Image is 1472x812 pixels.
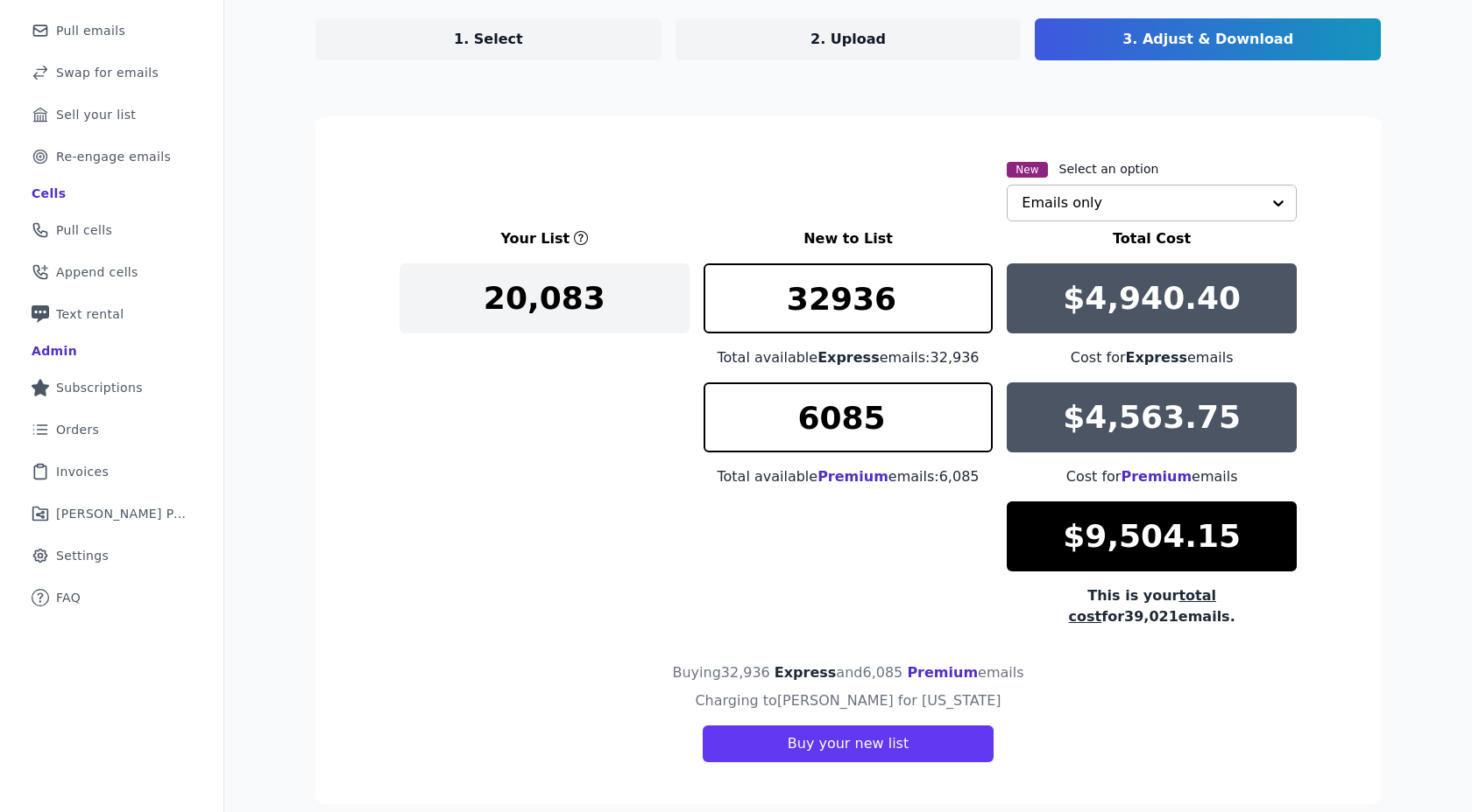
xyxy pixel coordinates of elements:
span: New [1007,162,1047,178]
p: 2. Upload [810,29,886,50]
span: Subscriptions [56,379,143,396]
button: Buy your new list [703,725,994,762]
span: Pull emails [56,22,125,39]
a: Settings [14,536,209,575]
span: Express [775,664,837,681]
h4: Charging to [PERSON_NAME] for [US_STATE] [695,690,1001,711]
a: 2. Upload [676,18,1022,60]
span: Swap for emails [56,64,159,81]
p: 1. Select [454,29,523,50]
a: Re-engage emails [14,137,209,176]
span: Express [1126,349,1188,366]
a: Append cells [14,253,209,291]
span: Premium [1121,468,1192,485]
span: Premium [907,664,978,681]
span: Re-engage emails [56,148,171,165]
a: Invoices [14,452,209,491]
a: FAQ [14,578,209,617]
label: Select an option [1059,160,1159,178]
div: This is your for 39,021 emails. [1007,585,1297,627]
span: Settings [56,547,109,564]
p: 3. Adjust & Download [1122,29,1293,50]
p: 20,083 [484,281,605,316]
a: 1. Select [315,18,662,60]
a: Text rental [14,295,209,333]
div: Cost for emails [1007,466,1297,487]
a: Subscriptions [14,368,209,407]
div: Total available emails: 32,936 [704,347,994,368]
h3: Total Cost [1007,228,1297,249]
span: Invoices [56,463,109,480]
span: Premium [817,468,888,485]
a: 3. Adjust & Download [1035,18,1381,60]
a: [PERSON_NAME] Performance [14,494,209,533]
p: $9,504.15 [1063,519,1241,554]
h3: New to List [704,228,994,249]
a: Pull emails [14,11,209,50]
span: FAQ [56,589,81,606]
span: Text rental [56,305,124,323]
span: Express [817,349,880,366]
span: [PERSON_NAME] Performance [56,505,188,522]
p: $4,940.40 [1063,281,1241,316]
span: Pull cells [56,221,112,239]
h4: Buying 32,936 and 6,085 emails [672,662,1023,683]
a: Swap for emails [14,53,209,92]
div: Total available emails: 6,085 [704,466,994,487]
span: Sell your list [56,106,136,123]
a: Orders [14,410,209,449]
span: Orders [56,421,99,438]
p: $4,563.75 [1063,400,1241,435]
h3: Your List [500,228,570,249]
a: Sell your list [14,95,209,134]
div: Admin [32,342,77,360]
div: Cost for emails [1007,347,1297,368]
span: Append cells [56,263,138,281]
a: Pull cells [14,211,209,249]
div: Cells [32,185,66,202]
